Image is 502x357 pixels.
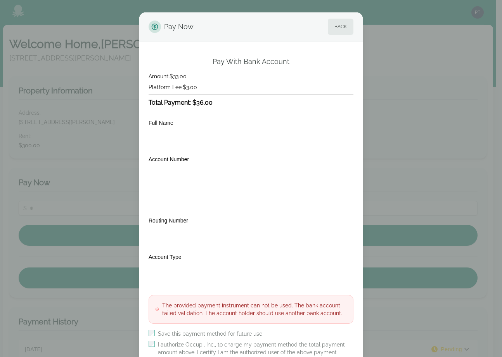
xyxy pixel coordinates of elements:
[149,83,353,91] h4: Platform Fee: $3.00
[213,57,289,66] h2: Pay With Bank Account
[149,72,353,80] h4: Amount: $33.00
[162,302,347,317] h3: The provided payment instrument can not be used. The bank account failed validation. The account ...
[164,19,194,35] span: Pay Now
[328,19,353,35] button: Back
[149,217,188,224] label: Routing Number
[149,254,182,260] label: Account Type
[149,120,173,126] label: Full Name
[158,330,262,338] label: Save this payment method for future use
[149,98,353,107] h3: Total Payment: $36.00
[149,156,189,162] label: Account Number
